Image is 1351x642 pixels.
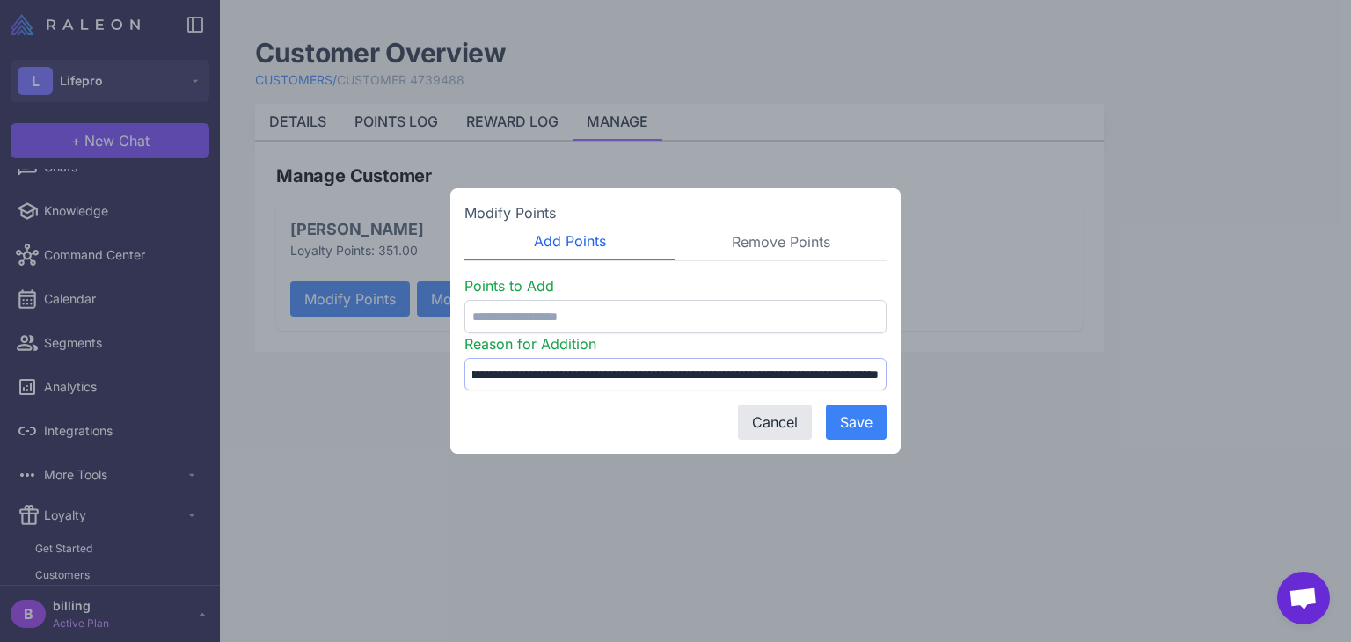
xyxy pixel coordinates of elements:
label: Points to Add [464,277,554,295]
button: Remove Points [675,223,887,260]
h5: Modify Points [464,202,887,223]
button: Add Points [464,223,675,260]
label: Reason for Addition [464,335,596,353]
a: Open chat [1277,572,1330,624]
button: Cancel [738,405,812,440]
button: Save [826,405,887,440]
